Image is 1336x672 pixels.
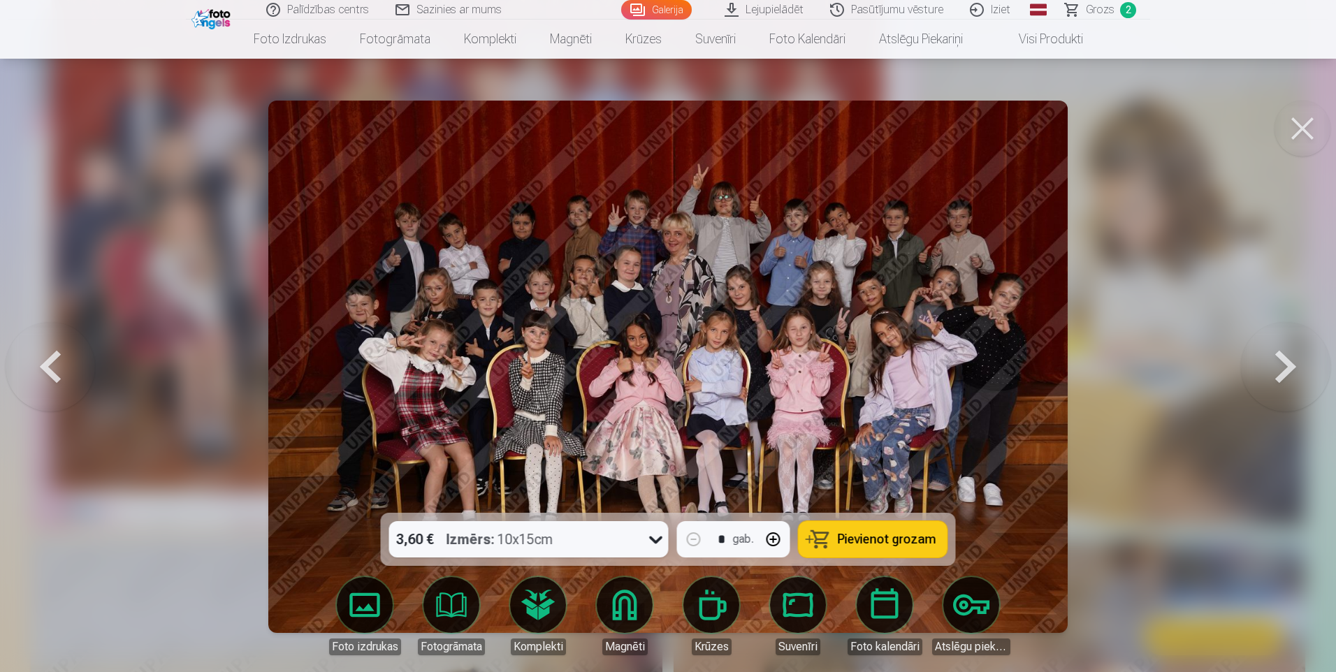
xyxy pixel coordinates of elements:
a: Fotogrāmata [343,20,447,59]
div: gab. [733,531,754,548]
strong: Izmērs : [446,529,495,549]
a: Fotogrāmata [412,577,491,655]
div: Atslēgu piekariņi [932,638,1010,655]
div: Suvenīri [776,638,820,655]
a: Foto kalendāri [845,577,924,655]
img: /fa1 [191,6,234,29]
a: Komplekti [447,20,533,59]
a: Foto izdrukas [326,577,404,655]
a: Krūzes [672,577,750,655]
a: Foto kalendāri [753,20,862,59]
div: Foto izdrukas [329,638,401,655]
a: Magnēti [533,20,609,59]
a: Suvenīri [678,20,753,59]
div: Krūzes [692,638,732,655]
span: Grozs [1086,1,1114,18]
a: Foto izdrukas [237,20,343,59]
div: 3,60 € [389,521,441,557]
a: Komplekti [499,577,577,655]
div: Komplekti [511,638,566,655]
button: Pievienot grozam [799,521,947,557]
a: Visi produkti [980,20,1100,59]
span: Pievienot grozam [838,533,936,546]
a: Atslēgu piekariņi [862,20,980,59]
div: Foto kalendāri [848,638,922,655]
div: Fotogrāmata [418,638,485,655]
a: Atslēgu piekariņi [932,577,1010,655]
a: Magnēti [586,577,664,655]
div: 10x15cm [446,521,553,557]
div: Magnēti [602,638,648,655]
span: 2 [1120,2,1136,18]
a: Krūzes [609,20,678,59]
a: Suvenīri [759,577,837,655]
